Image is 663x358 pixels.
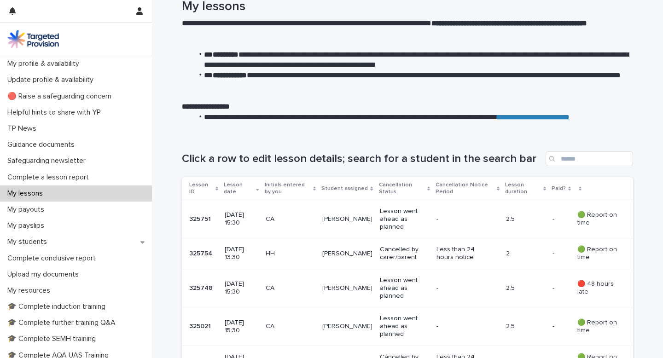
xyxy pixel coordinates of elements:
p: 🔴 48 hours late [577,280,618,296]
p: 2 [506,250,545,258]
p: - [436,323,488,330]
tr: 325751325751 [DATE] 15:30CA[PERSON_NAME]Lesson went ahead as planned-2.5-- 🟢 Report on time [182,200,633,238]
p: - [552,283,556,292]
p: [PERSON_NAME] [322,250,372,258]
p: Complete a lesson report [4,173,96,182]
p: Update profile & availability [4,75,101,84]
p: 🎓 Complete SEMH training [4,335,103,343]
p: [PERSON_NAME] [322,323,372,330]
p: HH [266,250,315,258]
p: Cancellation Notice Period [436,180,494,197]
p: Cancelled by carer/parent [380,246,429,261]
p: Complete conclusive report [4,254,103,263]
p: 325748 [189,283,215,292]
p: CA [266,215,315,223]
p: 🟢 Report on time [577,211,618,227]
input: Search [546,151,633,166]
p: - [552,321,556,330]
p: Helpful hints to share with YP [4,108,108,117]
p: 2.5 [506,323,545,330]
p: 🔴 Raise a safeguarding concern [4,92,119,101]
p: 🟢 Report on time [577,246,618,261]
p: 2.5 [506,284,545,292]
p: 325754 [189,248,214,258]
tr: 325754325754 [DATE] 13:30HH[PERSON_NAME]Cancelled by carer/parentLess than 24 hours notice2-- 🟢 R... [182,238,633,269]
p: Lesson ID [189,180,213,197]
p: - [436,284,488,292]
p: 325021 [189,321,213,330]
p: My lessons [4,189,50,198]
p: 🎓 Complete further training Q&A [4,318,123,327]
p: Lesson duration [505,180,541,197]
p: Less than 24 hours notice [436,246,488,261]
p: - [552,248,556,258]
p: Lesson went ahead as planned [380,277,429,300]
p: 2.5 [506,215,545,223]
p: Student assigned [321,184,368,194]
p: CA [266,323,315,330]
p: Lesson went ahead as planned [380,208,429,231]
p: 🎓 Complete induction training [4,302,113,311]
p: My payslips [4,221,52,230]
tr: 325748325748 [DATE] 15:30CA[PERSON_NAME]Lesson went ahead as planned-2.5-- 🔴 48 hours late [182,269,633,307]
p: Paid? [552,184,566,194]
p: - [552,214,556,223]
tr: 325021325021 [DATE] 15:30CA[PERSON_NAME]Lesson went ahead as planned-2.5-- 🟢 Report on time [182,307,633,346]
p: My resources [4,286,58,295]
p: CA [266,284,315,292]
p: My profile & availability [4,59,87,68]
p: [DATE] 15:30 [225,280,258,296]
p: [DATE] 15:30 [225,319,258,335]
p: Cancellation Status [379,180,425,197]
p: Upload my documents [4,270,86,279]
p: - [436,215,488,223]
p: Lesson went ahead as planned [380,315,429,338]
p: [PERSON_NAME] [322,284,372,292]
p: [DATE] 13:30 [225,246,258,261]
p: Guidance documents [4,140,82,149]
p: Initials entered by you [265,180,311,197]
p: TP News [4,124,44,133]
p: My students [4,237,54,246]
img: M5nRWzHhSzIhMunXDL62 [7,30,59,48]
p: Safeguarding newsletter [4,156,93,165]
p: 🟢 Report on time [577,319,618,335]
p: [PERSON_NAME] [322,215,372,223]
p: My payouts [4,205,52,214]
p: Lesson date [224,180,254,197]
p: [DATE] 15:30 [225,211,258,227]
h1: Click a row to edit lesson details; search for a student in the search bar [182,152,542,166]
p: 325751 [189,214,213,223]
